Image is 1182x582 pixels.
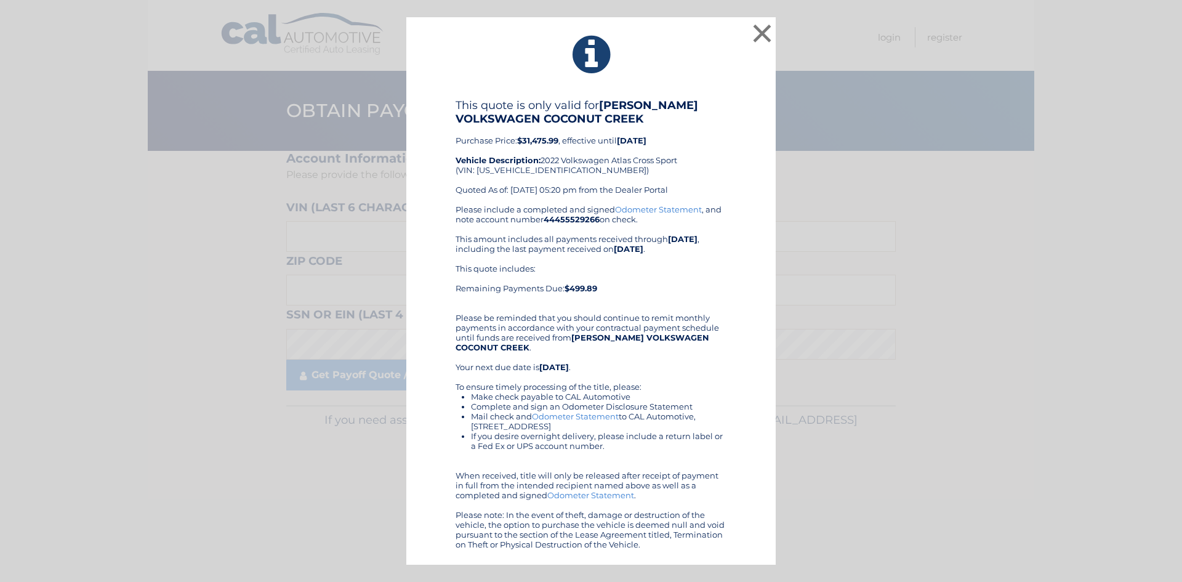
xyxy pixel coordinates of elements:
li: Complete and sign an Odometer Disclosure Statement [471,402,726,411]
b: [PERSON_NAME] VOLKSWAGEN COCONUT CREEK [456,333,709,352]
a: Odometer Statement [547,490,634,500]
b: [DATE] [668,234,698,244]
div: Please include a completed and signed , and note account number on check. This amount includes al... [456,204,726,549]
b: [DATE] [614,244,643,254]
li: Mail check and to CAL Automotive, [STREET_ADDRESS] [471,411,726,431]
b: [DATE] [617,135,646,145]
div: This quote includes: Remaining Payments Due: [456,264,726,303]
h4: This quote is only valid for [456,99,726,126]
a: Odometer Statement [532,411,619,421]
b: $31,475.99 [517,135,558,145]
li: Make check payable to CAL Automotive [471,392,726,402]
button: × [750,21,774,46]
a: Odometer Statement [615,204,702,214]
li: If you desire overnight delivery, please include a return label or a Fed Ex or UPS account number. [471,431,726,451]
div: Purchase Price: , effective until 2022 Volkswagen Atlas Cross Sport (VIN: [US_VEHICLE_IDENTIFICAT... [456,99,726,204]
b: [PERSON_NAME] VOLKSWAGEN COCONUT CREEK [456,99,698,126]
b: 44455529266 [544,214,600,224]
strong: Vehicle Description: [456,155,541,165]
b: $499.89 [565,283,597,293]
b: [DATE] [539,362,569,372]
